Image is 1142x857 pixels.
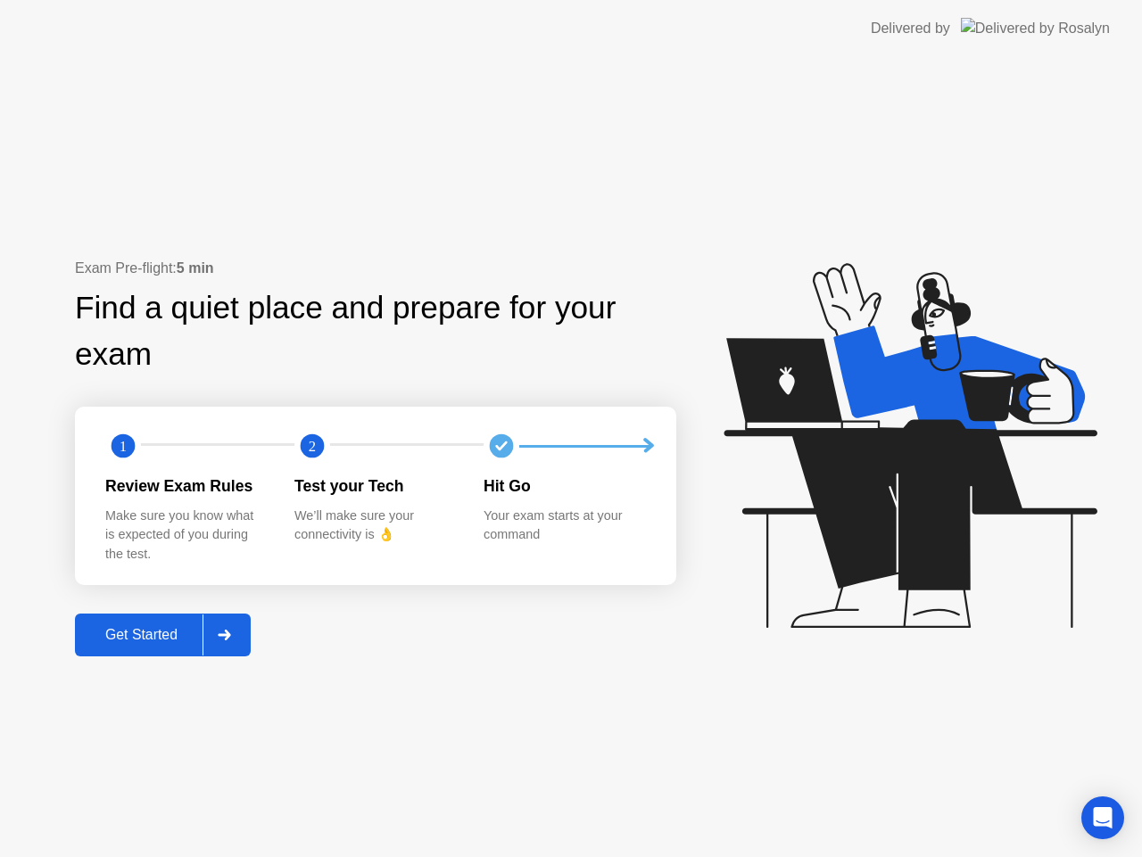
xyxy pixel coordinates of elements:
[75,614,251,656] button: Get Started
[961,18,1110,38] img: Delivered by Rosalyn
[177,260,214,276] b: 5 min
[294,474,455,498] div: Test your Tech
[309,438,316,455] text: 2
[871,18,950,39] div: Delivered by
[294,507,455,545] div: We’ll make sure your connectivity is 👌
[105,474,266,498] div: Review Exam Rules
[484,507,644,545] div: Your exam starts at your command
[105,507,266,564] div: Make sure you know what is expected of you during the test.
[75,258,676,279] div: Exam Pre-flight:
[75,284,676,379] div: Find a quiet place and prepare for your exam
[120,438,127,455] text: 1
[484,474,644,498] div: Hit Go
[1081,796,1124,839] div: Open Intercom Messenger
[80,627,203,643] div: Get Started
